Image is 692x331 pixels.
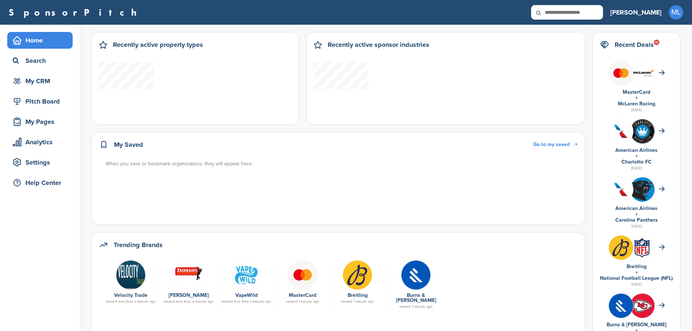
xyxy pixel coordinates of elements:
a: Search [7,52,73,69]
img: Ib8otdir 400x400 [609,235,633,260]
a: Home [7,32,73,49]
div: My CRM [11,74,73,88]
a: Mut8nrxk 400x400 [389,260,443,289]
a: Settings [7,154,73,171]
div: [DATE] [600,165,673,171]
h3: [PERSON_NAME] [610,7,661,17]
img: C312a848 b8a1 4a21 944b a62f8dd1df41 [231,260,261,290]
div: viewed 1 minute ago [389,305,443,308]
a: Burns & [PERSON_NAME] [607,322,667,328]
img: Mut8nrxk 400x400 [401,260,431,290]
a: Burns & [PERSON_NAME] [396,292,436,303]
span: ML [669,5,683,20]
a: American Airlines [615,147,657,153]
a: + [635,269,638,275]
a: MasterCard [623,89,650,95]
a: My Pages [7,113,73,130]
a: Breitling [627,263,647,270]
a: McLaren Racing [618,101,655,107]
a: Go to my saved [533,141,578,149]
a: My CRM [7,73,73,89]
div: Help Center [11,176,73,189]
img: Phks mjx 400x400 [630,235,655,260]
a: + [635,95,638,101]
h2: Recently active sponsor industries [328,40,429,50]
img: 330px charlotte fc logo.svg [630,119,655,144]
img: Ib8otdir 400x400 [343,260,372,290]
img: Tbqh4hox 400x400 [630,294,655,318]
span: Go to my saved [533,141,570,148]
div: viewed less than a minute ago [106,300,156,303]
a: SponsorPitch [9,8,141,17]
img: Mastercard logo [609,61,633,85]
img: Q4ahkxz8 400x400 [609,177,633,202]
a: [PERSON_NAME] [169,292,209,298]
a: [PERSON_NAME] [610,4,661,20]
img: Q4ahkxz8 400x400 [609,119,633,144]
div: viewed 1 minute ago [334,300,381,303]
h2: Recently active property types [113,40,203,50]
div: Pitch Board [11,95,73,108]
h2: My Saved [114,140,143,150]
div: viewed less than a minute ago [163,300,214,303]
a: Help Center [7,174,73,191]
a: National Football League (NFL) [600,275,673,281]
a: VapeWild [235,292,258,298]
div: 14 [654,40,659,45]
div: viewed less than a minute ago [221,300,271,303]
div: [DATE] [600,223,673,230]
a: + [635,153,638,159]
a: + [635,211,638,217]
div: [DATE] [600,107,673,113]
div: My Pages [11,115,73,128]
img: Mclaren racing logo [630,61,655,85]
a: Ib8otdir 400x400 [334,260,381,289]
img: Screen shot 2016 11 30 at 2.09.45 pm [116,260,146,290]
img: Mastercard logo [288,260,317,290]
img: Mut8nrxk 400x400 [609,294,633,318]
a: Analytics [7,134,73,150]
a: Pitch Board [7,93,73,110]
a: American Airlines [615,205,657,211]
h2: Trending Brands [114,240,163,250]
img: Fxfzactq 400x400 [630,177,655,202]
a: C312a848 b8a1 4a21 944b a62f8dd1df41 [221,260,271,289]
a: MasterCard [289,292,316,298]
div: Home [11,34,73,47]
div: Settings [11,156,73,169]
img: Open uri20141112 50798 rqn5xq [174,260,203,290]
a: Screen shot 2016 11 30 at 2.09.45 pm [106,260,156,289]
div: [DATE] [600,281,673,288]
h2: Recent Deals [615,40,654,50]
a: Breitling [348,292,368,298]
a: Mastercard logo [279,260,326,289]
a: Velocity Trade [114,292,147,298]
a: Carolina Panthers [615,217,658,223]
div: viewed 1 minute ago [279,300,326,303]
div: Analytics [11,136,73,149]
div: Search [11,54,73,67]
a: Open uri20141112 50798 rqn5xq [163,260,214,289]
a: Charlotte FC [622,159,652,165]
div: When you save or bookmark organizations, they will appear here. [106,160,578,168]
